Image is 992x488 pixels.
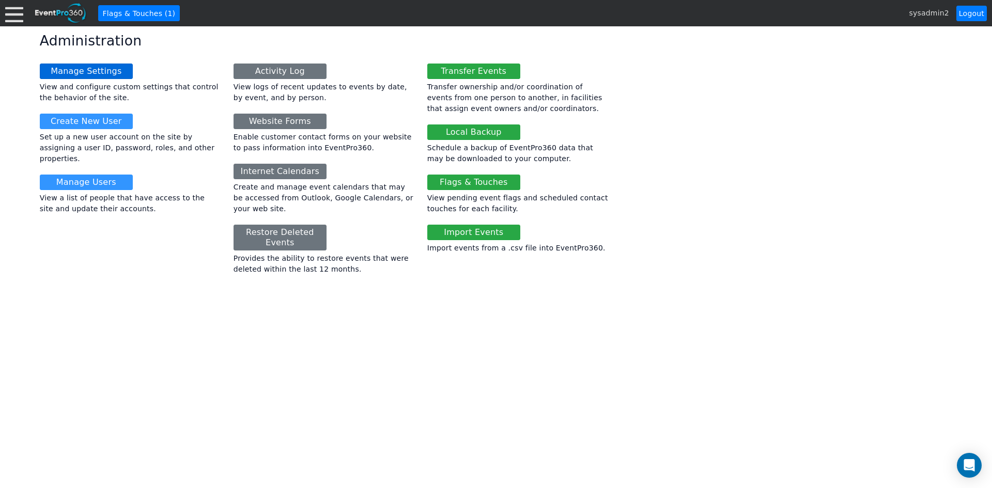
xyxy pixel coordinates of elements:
a: Activity Log [234,64,327,79]
a: Logout [956,6,987,21]
div: Schedule a backup of EventPro360 data that may be downloaded to your computer. [427,143,608,164]
a: Internet Calendars [234,164,327,179]
a: Website Forms [234,114,327,129]
div: View logs of recent updates to events by date, by event, and by person. [234,82,414,103]
a: Create New User [40,114,133,129]
span: sysadmin2 [909,9,949,17]
div: Enable customer contact forms on your website to pass information into EventPro360. [234,132,414,153]
h1: Administration [40,34,952,48]
a: Import Events [427,225,520,240]
div: Provides the ability to restore events that were deleted within the last 12 months. [234,253,414,275]
div: Set up a new user account on the site by assigning a user ID, password, roles, and other properties. [40,132,221,164]
div: View a list of people that have access to the site and update their accounts. [40,193,221,214]
div: View and configure custom settings that control the behavior of the site. [40,82,221,103]
a: Manage Users [40,175,133,190]
div: Menu: Click or 'Crtl+M' to toggle menu open/close [5,4,23,22]
span: Flags & Touches (1) [101,8,178,19]
div: Import events from a .csv file into EventPro360. [427,243,608,254]
img: EventPro360 [34,2,87,25]
a: Flags & Touches [427,175,520,190]
a: Manage Settings [40,64,133,79]
a: Local Backup [427,124,520,140]
div: Create and manage event calendars that may be accessed from Outlook, Google Calendars, or your we... [234,182,414,214]
a: Restore Deleted Events [234,225,327,250]
div: Open Intercom Messenger [957,453,982,478]
div: Transfer ownership and/or coordination of events from one person to another, in facilities that a... [427,82,608,114]
div: View pending event flags and scheduled contact touches for each facility. [427,193,608,214]
a: Transfer Events [427,64,520,79]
